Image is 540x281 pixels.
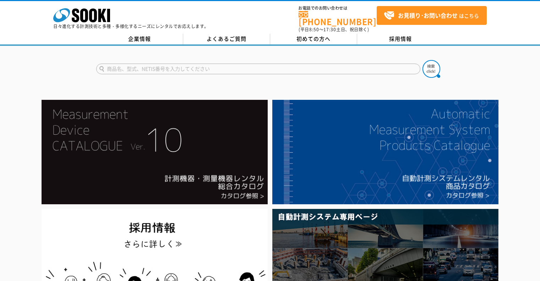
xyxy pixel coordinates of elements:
[384,10,479,21] span: はこちら
[299,26,369,33] span: (平日 ～ 土日、祝日除く)
[299,11,377,26] a: [PHONE_NUMBER]
[53,24,209,28] p: 日々進化する計測技術と多種・多様化するニーズにレンタルでお応えします。
[270,34,357,44] a: 初めての方へ
[299,6,377,10] span: お電話でのお問い合わせは
[296,35,331,43] span: 初めての方へ
[323,26,336,33] span: 17:30
[96,34,183,44] a: 企業情報
[42,100,268,204] img: Catalog Ver10
[309,26,319,33] span: 8:50
[398,11,458,20] strong: お見積り･お問い合わせ
[357,34,444,44] a: 採用情報
[377,6,487,25] a: お見積り･お問い合わせはこちら
[183,34,270,44] a: よくあるご質問
[422,60,440,78] img: btn_search.png
[96,64,420,74] input: 商品名、型式、NETIS番号を入力してください
[272,100,498,204] img: 自動計測システムカタログ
